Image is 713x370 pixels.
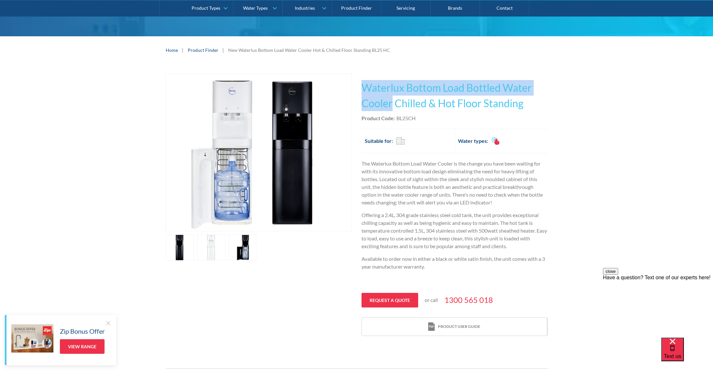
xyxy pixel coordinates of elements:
[362,255,548,271] p: Available to order now in either a black or white satin finish, the unit comes with a 3 year manu...
[229,235,257,260] a: open lightbox
[166,47,178,53] a: Home
[362,275,548,283] p: ‍
[228,47,390,53] div: New Waterlux Bottom Load Water Cooler Hot & Chilled Floor Standing BL25 HC
[295,5,315,11] div: Industries
[11,324,53,353] img: Zip Bonus Offer
[438,324,480,330] div: Product user guide
[188,47,218,53] a: Product Finder
[192,5,220,11] div: Product Types
[362,80,548,111] h1: Waterlux Bottom Load Bottled Water Cooler Chilled & Hot Floor Standing
[60,326,105,336] h5: Zip Bonus Offer
[458,137,488,145] h2: Water types:
[362,211,548,250] p: Offering a 2.4L, 304 grade stainless steel cold tank, the unit provides exceptional chilling capa...
[362,318,547,336] a: print iconProduct user guide
[166,74,352,231] a: open lightbox
[181,46,184,54] div: |
[60,339,105,354] a: View Range
[362,115,395,121] strong: Product Code:
[603,268,713,346] iframe: podium webchat widget prompt
[362,160,548,206] p: The Waterlux Bottom Load Water Cooler is the change you have been waiting for with its innovative...
[444,294,493,306] a: 1300 565 018
[180,74,337,231] img: New Waterlux Bottom Load Water Cooler Hot & Chilled Floor Standing BL25 HC
[243,5,268,11] div: Water Types
[222,46,225,54] div: |
[661,338,713,370] iframe: podium webchat widget bubble
[197,235,226,260] a: open lightbox
[425,296,438,304] p: or call
[396,114,416,122] div: BL25CH
[428,322,435,331] img: print icon
[166,235,194,260] a: open lightbox
[362,293,418,307] a: Request a quote
[365,137,393,145] h2: Suitable for:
